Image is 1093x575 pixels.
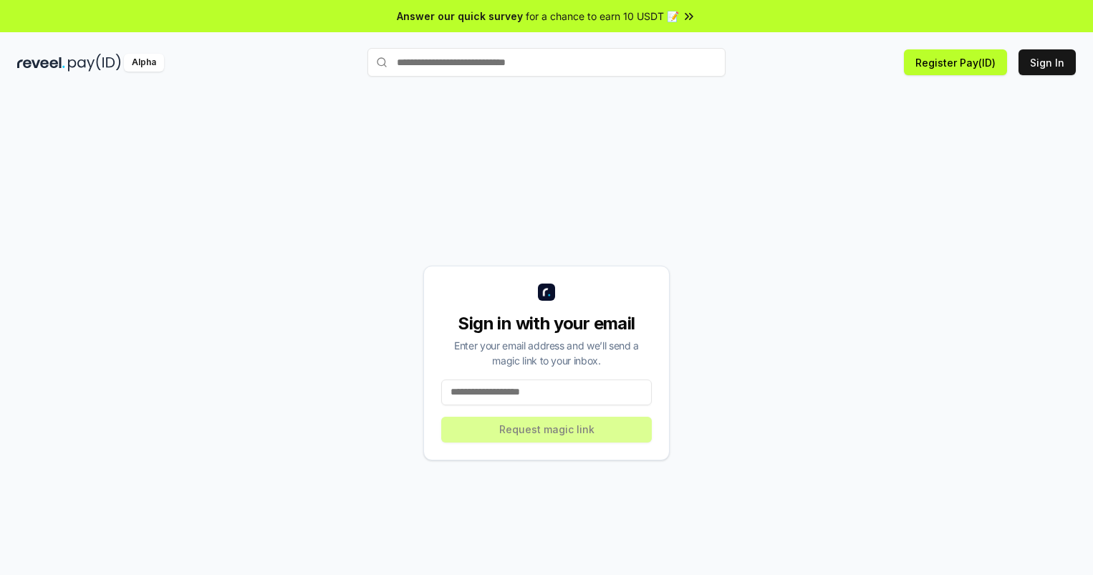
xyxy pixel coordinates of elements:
img: reveel_dark [17,54,65,72]
div: Enter your email address and we’ll send a magic link to your inbox. [441,338,652,368]
img: pay_id [68,54,121,72]
button: Register Pay(ID) [904,49,1007,75]
div: Alpha [124,54,164,72]
div: Sign in with your email [441,312,652,335]
span: for a chance to earn 10 USDT 📝 [526,9,679,24]
img: logo_small [538,284,555,301]
button: Sign In [1019,49,1076,75]
span: Answer our quick survey [397,9,523,24]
